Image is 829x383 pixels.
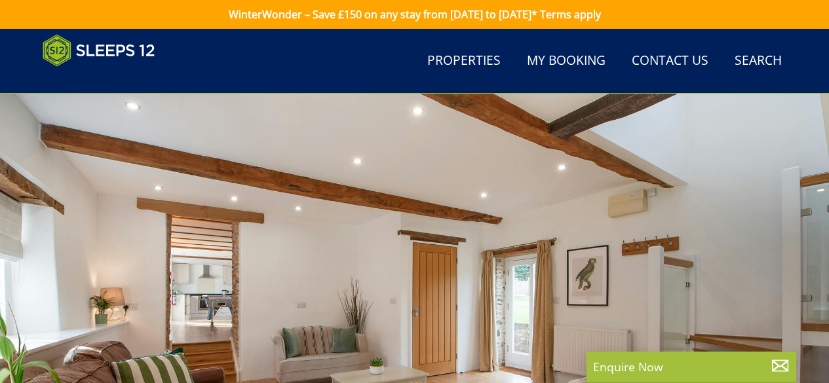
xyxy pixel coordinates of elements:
[36,75,174,86] iframe: Customer reviews powered by Trustpilot
[522,46,611,76] a: My Booking
[422,46,506,76] a: Properties
[43,34,155,67] img: Sleeps 12
[627,46,714,76] a: Contact Us
[593,358,790,375] p: Enquire Now
[729,46,787,76] a: Search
